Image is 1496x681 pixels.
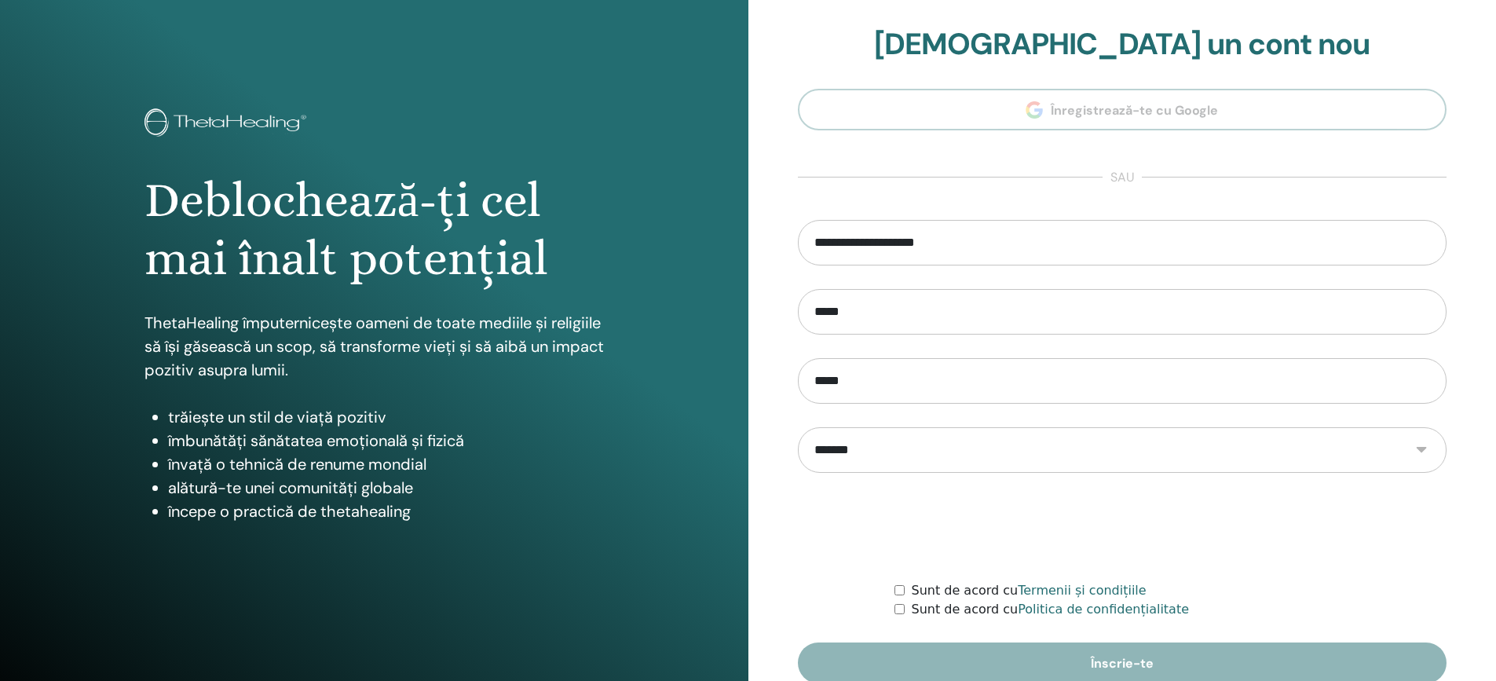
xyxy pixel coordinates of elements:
font: ThetaHealing împuternicește oameni de toate mediile și religiile să își găsească un scop, să tran... [144,313,604,380]
a: Politica de confidențialitate [1018,602,1189,617]
font: Deblochează-ți cel mai înalt potențial [144,172,548,286]
font: Sunt de acord cu [911,602,1018,617]
font: trăiește un stil de viață pozitiv [168,407,386,427]
font: îmbunătăți sănătatea emoțională și fizică [168,430,464,451]
a: Termenii și condițiile [1018,583,1146,598]
font: Sunt de acord cu [911,583,1018,598]
font: învață o tehnică de renume mondial [168,454,426,474]
iframe: reCAPTCHA [1003,496,1242,558]
font: [DEMOGRAPHIC_DATA] un cont nou [874,24,1370,64]
font: începe o practică de thetahealing [168,501,411,522]
font: sau [1110,169,1134,185]
font: alătură-te unei comunități globale [168,478,413,498]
